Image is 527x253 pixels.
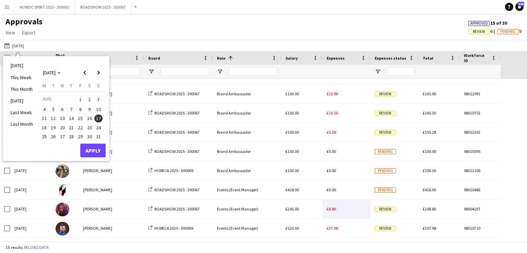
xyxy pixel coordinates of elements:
span: F [79,83,82,89]
span: 24 [94,123,103,132]
a: ROADSHOW 2025 - 300067 [148,130,200,135]
span: Export [22,29,35,36]
span: £157.98 [423,226,436,231]
button: 05-08-2025 [49,105,58,114]
span: 11 [40,115,48,123]
button: 22-08-2025 [76,123,85,132]
button: Previous month [78,66,92,80]
span: 19 [49,123,58,132]
span: £155.28 [423,130,436,135]
img: Usman Ahmad [56,164,69,178]
span: Expenses [327,56,344,61]
span: ROADSHOW 2025 - 300067 [154,91,200,96]
button: 20-08-2025 [58,123,67,132]
li: [DATE] [7,95,37,107]
button: 30-08-2025 [85,132,94,141]
div: Events (Event Manager) [213,219,281,238]
button: 16-08-2025 [85,114,94,123]
span: Review [375,207,396,212]
span: 29 [76,132,84,141]
button: Next month [92,66,105,80]
div: [PERSON_NAME] [79,219,144,238]
span: HORECA 2025 - 300069 [154,226,193,231]
button: 01-08-2025 [76,94,85,105]
button: 31-08-2025 [94,132,103,141]
button: Open Filter Menu [217,69,223,75]
button: Reload data [23,244,50,251]
span: T [52,83,55,89]
div: [DATE] [10,200,51,218]
span: T [70,83,72,89]
div: [PERSON_NAME] [79,142,144,161]
li: This Week [7,72,37,83]
button: 06-08-2025 [58,105,67,114]
button: 26-08-2025 [49,132,58,141]
button: 11-08-2025 [40,114,49,123]
div: [PERSON_NAME] [79,161,144,180]
span: £208.80 [423,206,436,212]
div: [PERSON_NAME] [79,123,144,142]
span: Workforce ID [464,53,489,63]
span: £100.00 [423,168,436,173]
button: 21-08-2025 [67,123,76,132]
span: 20 [58,123,67,132]
span: 27 [58,132,67,141]
span: 25 [40,132,48,141]
span: £150.00 [285,149,299,154]
span: 13 [58,115,67,123]
span: Pending [375,188,396,193]
button: 29-08-2025 [76,132,85,141]
td: AUG [40,94,76,105]
button: Choose month and year [40,67,63,79]
a: ROADSHOW 2025 - 300067 [148,206,200,212]
button: 02-08-2025 [85,94,94,105]
span: 28 [67,132,75,141]
span: View [5,29,15,36]
div: [PERSON_NAME] [79,104,144,122]
span: £418.00 [423,187,436,192]
button: Apply [80,144,106,157]
span: ROADSHOW 2025 - 300067 [154,206,200,212]
span: £0.00 [327,168,336,173]
span: £150.00 [285,130,299,135]
span: 9 [85,105,94,113]
a: HORECA 2025 - 300069 [148,168,193,173]
button: 09-08-2025 [85,105,94,114]
li: Last Week [7,107,37,118]
span: 30 [85,132,94,141]
div: 98010595 [460,142,501,161]
span: Review [375,130,396,135]
span: HORECA 2025 - 300069 [154,168,193,173]
span: Pending [375,149,396,154]
div: 98012091 [460,84,501,103]
span: S [97,83,100,89]
div: Brand Ambassador [213,161,281,180]
div: 98010753 [460,104,501,122]
button: NORDIC SPIRIT 2025 - 300065 [14,0,75,14]
span: 9 [497,28,522,34]
span: 2 [85,95,94,104]
span: £120.00 [285,226,299,231]
button: 12-08-2025 [49,114,58,123]
a: Export [19,28,38,37]
div: [DATE] [10,161,51,180]
span: ROADSHOW 2025 - 300067 [154,110,200,116]
span: Board [148,56,160,61]
span: £160.50 [423,110,436,116]
button: 14-08-2025 [67,114,76,123]
div: 98012106 [460,161,501,180]
div: Events (Event Manager) [213,180,281,199]
span: 1 [76,95,84,104]
button: 10-08-2025 [94,105,103,114]
div: 98012202 [460,123,501,142]
span: Expenses status [375,56,406,61]
a: HORECA 2025 - 300069 [148,226,193,231]
button: 17-08-2025 [94,114,103,123]
span: ROADSHOW 2025 - 300067 [154,149,200,154]
span: Salary [285,56,298,61]
span: Total [423,56,433,61]
button: 08-08-2025 [76,105,85,114]
span: 17 [94,115,103,123]
span: 3 [94,95,103,104]
span: 7 [67,105,75,113]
